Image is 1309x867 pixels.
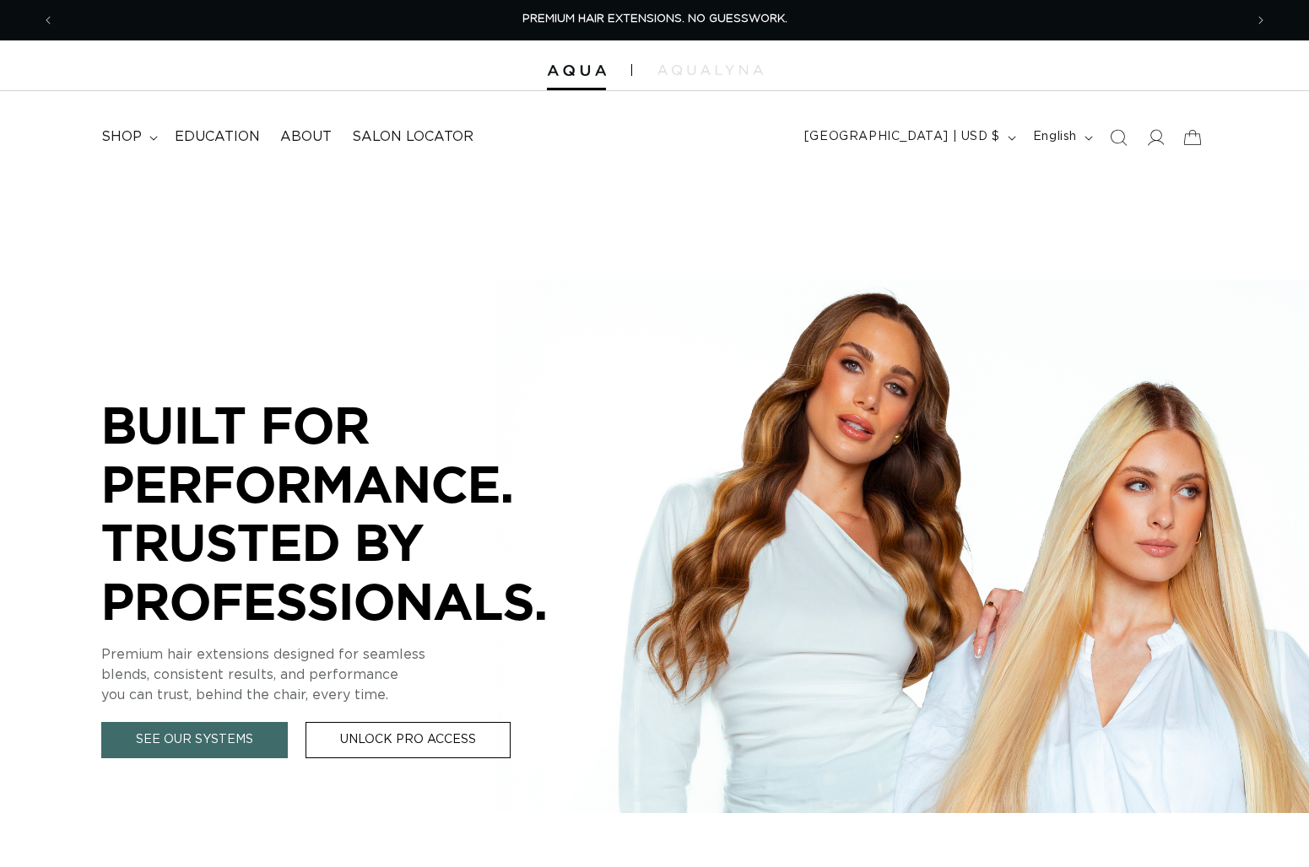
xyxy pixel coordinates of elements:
button: Previous announcement [30,4,67,36]
img: aqualyna.com [657,65,763,75]
summary: Search [1100,119,1137,156]
span: [GEOGRAPHIC_DATA] | USD $ [804,128,1000,146]
a: Education [165,118,270,156]
span: shop [101,128,142,146]
button: Next announcement [1242,4,1279,36]
summary: shop [91,118,165,156]
span: English [1033,128,1077,146]
span: PREMIUM HAIR EXTENSIONS. NO GUESSWORK. [522,13,787,24]
span: Education [175,128,260,146]
button: [GEOGRAPHIC_DATA] | USD $ [794,121,1023,153]
a: See Our Systems [101,722,288,758]
p: BUILT FOR PERFORMANCE. TRUSTED BY PROFESSIONALS. [101,396,608,630]
a: Salon Locator [342,118,484,156]
img: Aqua Hair Extensions [547,65,606,77]
span: Salon Locator [352,128,473,146]
p: Premium hair extensions designed for seamless blends, consistent results, and performance you can... [101,644,608,705]
a: About [270,118,342,156]
span: About [280,128,332,146]
button: English [1023,121,1100,153]
a: Unlock Pro Access [306,722,511,758]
